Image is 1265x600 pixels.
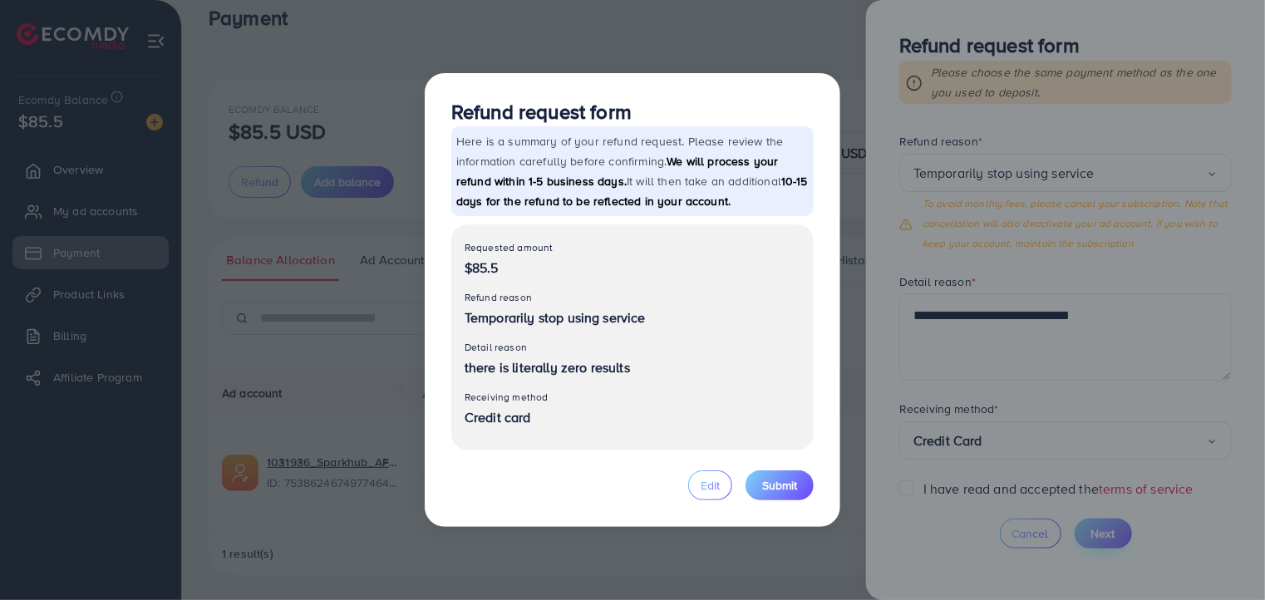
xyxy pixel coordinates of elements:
h3: Refund request form [451,100,814,124]
p: Temporarily stop using service [465,307,800,327]
button: Submit [746,470,814,500]
p: $85.5 [465,258,800,278]
p: Detail reason [465,337,800,357]
span: 10-15 days for the refund to be reflected in your account. [456,173,808,209]
iframe: Chat [1194,525,1253,588]
p: Requested amount [465,238,800,258]
p: Here is a summary of your refund request. Please review the information carefully before confirmi... [451,126,814,216]
p: Credit card [465,407,800,427]
button: Edit [688,470,732,500]
p: there is literally zero results [465,357,800,377]
p: Refund reason [465,288,800,307]
span: We will process your refund within 1-5 business days. [456,153,779,189]
span: Submit [762,477,797,494]
span: Edit [701,477,720,494]
p: Receiving method [465,387,800,407]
